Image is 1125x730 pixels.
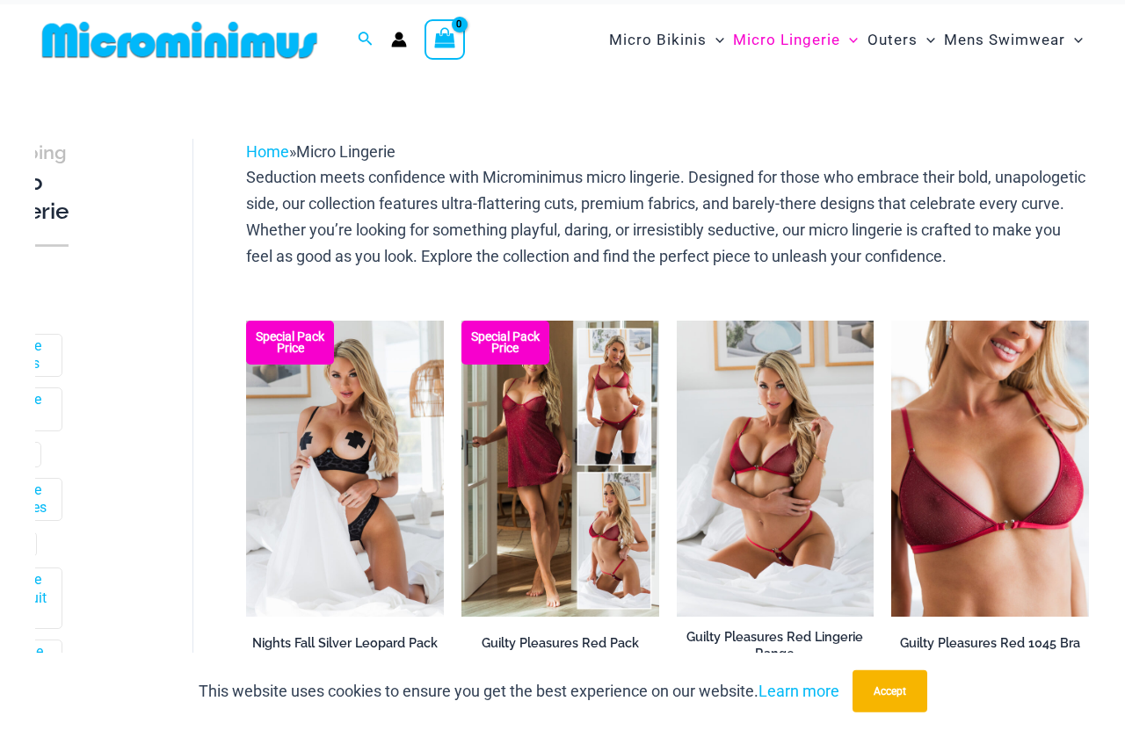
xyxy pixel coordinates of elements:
[246,321,444,617] img: Nights Fall Silver Leopard 1036 Bra 6046 Thong 09v2
[425,19,465,60] a: View Shopping Cart, empty
[246,635,444,652] h2: Nights Fall Silver Leopard Pack
[867,18,918,62] span: Outers
[461,331,549,354] b: Special Pack Price
[358,29,374,51] a: Search icon link
[863,13,940,67] a: OutersMenu ToggleMenu Toggle
[707,18,724,62] span: Menu Toggle
[1065,18,1083,62] span: Menu Toggle
[246,635,444,658] a: Nights Fall Silver Leopard Pack
[677,629,875,661] h2: Guilty Pleasures Red Lingerie Range
[246,142,289,161] a: Home
[891,635,1089,652] h2: Guilty Pleasures Red 1045 Bra
[461,321,659,617] a: Guilty Pleasures Red Collection Pack F Guilty Pleasures Red Collection Pack BGuilty Pleasures Red...
[199,678,839,705] p: This website uses cookies to ensure you get the best experience on our website.
[461,635,659,652] h2: Guilty Pleasures Red Pack
[246,164,1089,269] p: Seduction meets confidence with Microminimus micro lingerie. Designed for those who embrace their...
[677,321,875,617] img: Guilty Pleasures Red 1045 Bra 689 Micro 05
[246,331,334,354] b: Special Pack Price
[246,142,396,161] span: »
[296,142,396,161] span: Micro Lingerie
[891,635,1089,658] a: Guilty Pleasures Red 1045 Bra
[853,670,927,712] button: Accept
[918,18,935,62] span: Menu Toggle
[677,629,875,669] a: Guilty Pleasures Red Lingerie Range
[605,13,729,67] a: Micro BikinisMenu ToggleMenu Toggle
[840,18,858,62] span: Menu Toggle
[461,635,659,658] a: Guilty Pleasures Red Pack
[944,18,1065,62] span: Mens Swimwear
[758,682,839,700] a: Learn more
[677,321,875,617] a: Guilty Pleasures Red 1045 Bra 689 Micro 05Guilty Pleasures Red 1045 Bra 689 Micro 06Guilty Pleasu...
[461,321,659,617] img: Guilty Pleasures Red Collection Pack F
[35,20,324,60] img: MM SHOP LOGO FLAT
[940,13,1087,67] a: Mens SwimwearMenu ToggleMenu Toggle
[391,32,407,47] a: Account icon link
[891,321,1089,617] img: Guilty Pleasures Red 1045 Bra 01
[246,321,444,617] a: Nights Fall Silver Leopard 1036 Bra 6046 Thong 09v2 Nights Fall Silver Leopard 1036 Bra 6046 Thon...
[602,11,1090,69] nav: Site Navigation
[733,18,840,62] span: Micro Lingerie
[609,18,707,62] span: Micro Bikinis
[891,321,1089,617] a: Guilty Pleasures Red 1045 Bra 01Guilty Pleasures Red 1045 Bra 02Guilty Pleasures Red 1045 Bra 02
[729,13,862,67] a: Micro LingerieMenu ToggleMenu Toggle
